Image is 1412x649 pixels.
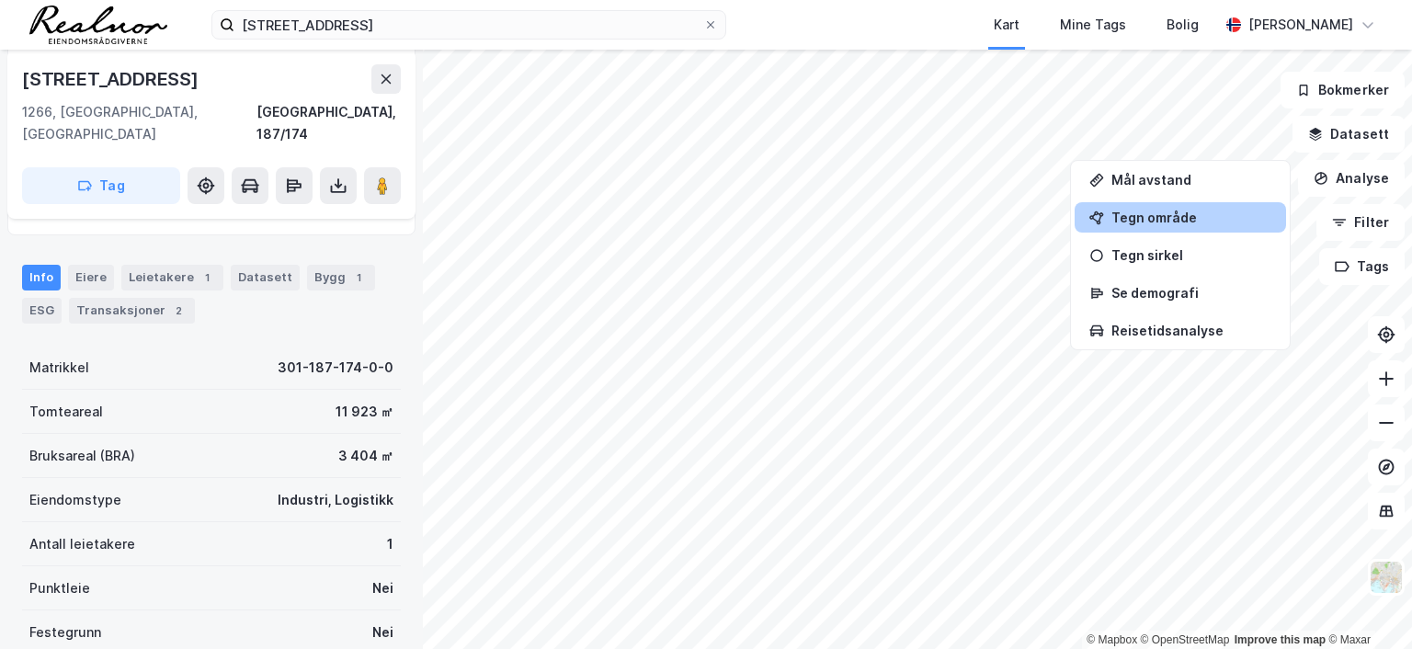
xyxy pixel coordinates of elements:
div: Tegn område [1111,210,1271,225]
div: Datasett [231,265,300,290]
button: Tags [1319,248,1405,285]
button: Filter [1316,204,1405,241]
div: 301-187-174-0-0 [278,357,393,379]
div: 1 [387,533,393,555]
div: Festegrunn [29,621,101,643]
div: Industri, Logistikk [278,489,393,511]
input: Søk på adresse, matrikkel, gårdeiere, leietakere eller personer [234,11,703,39]
a: OpenStreetMap [1141,633,1230,646]
div: Eiere [68,265,114,290]
div: Kontrollprogram for chat [1320,561,1412,649]
div: Bygg [307,265,375,290]
div: Bruksareal (BRA) [29,445,135,467]
div: [PERSON_NAME] [1248,14,1353,36]
div: 11 923 ㎡ [336,401,393,423]
div: Antall leietakere [29,533,135,555]
img: Z [1369,560,1404,595]
div: Nei [372,621,393,643]
div: Transaksjoner [69,298,195,324]
div: 2 [169,302,188,320]
div: [STREET_ADDRESS] [22,64,202,94]
button: Tag [22,167,180,204]
div: Eiendomstype [29,489,121,511]
div: 1 [198,268,216,287]
div: Tomteareal [29,401,103,423]
div: Kart [994,14,1019,36]
div: Tegn sirkel [1111,247,1271,263]
div: Punktleie [29,577,90,599]
div: Leietakere [121,265,223,290]
div: Info [22,265,61,290]
div: 1 [349,268,368,287]
div: [GEOGRAPHIC_DATA], 187/174 [256,101,401,145]
div: 3 404 ㎡ [338,445,393,467]
div: Mine Tags [1060,14,1126,36]
a: Improve this map [1235,633,1326,646]
div: Bolig [1167,14,1199,36]
button: Bokmerker [1281,72,1405,108]
div: Mål avstand [1111,172,1271,188]
div: 1266, [GEOGRAPHIC_DATA], [GEOGRAPHIC_DATA] [22,101,256,145]
div: Nei [372,577,393,599]
div: ESG [22,298,62,324]
button: Datasett [1292,116,1405,153]
iframe: Chat Widget [1320,561,1412,649]
div: Matrikkel [29,357,89,379]
button: Analyse [1298,160,1405,197]
img: realnor-logo.934646d98de889bb5806.png [29,6,167,44]
div: Se demografi [1111,285,1271,301]
a: Mapbox [1087,633,1137,646]
div: Reisetidsanalyse [1111,323,1271,338]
